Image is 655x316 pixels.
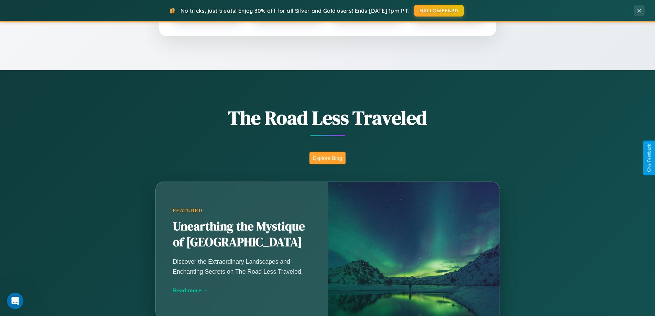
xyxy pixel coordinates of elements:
div: Read more → [173,287,310,294]
div: Give Feedback [647,144,652,172]
div: Featured [173,208,310,214]
h1: The Road Less Traveled [121,105,534,131]
button: HALLOWEEN30 [414,5,464,17]
p: Discover the Extraordinary Landscapes and Enchanting Secrets on The Road Less Traveled. [173,257,310,276]
iframe: Intercom live chat [7,293,23,309]
button: Explore Blog [309,152,346,164]
h2: Unearthing the Mystique of [GEOGRAPHIC_DATA] [173,219,310,250]
span: No tricks, just treats! Enjoy 30% off for all Silver and Gold users! Ends [DATE] 1pm PT. [181,7,409,14]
